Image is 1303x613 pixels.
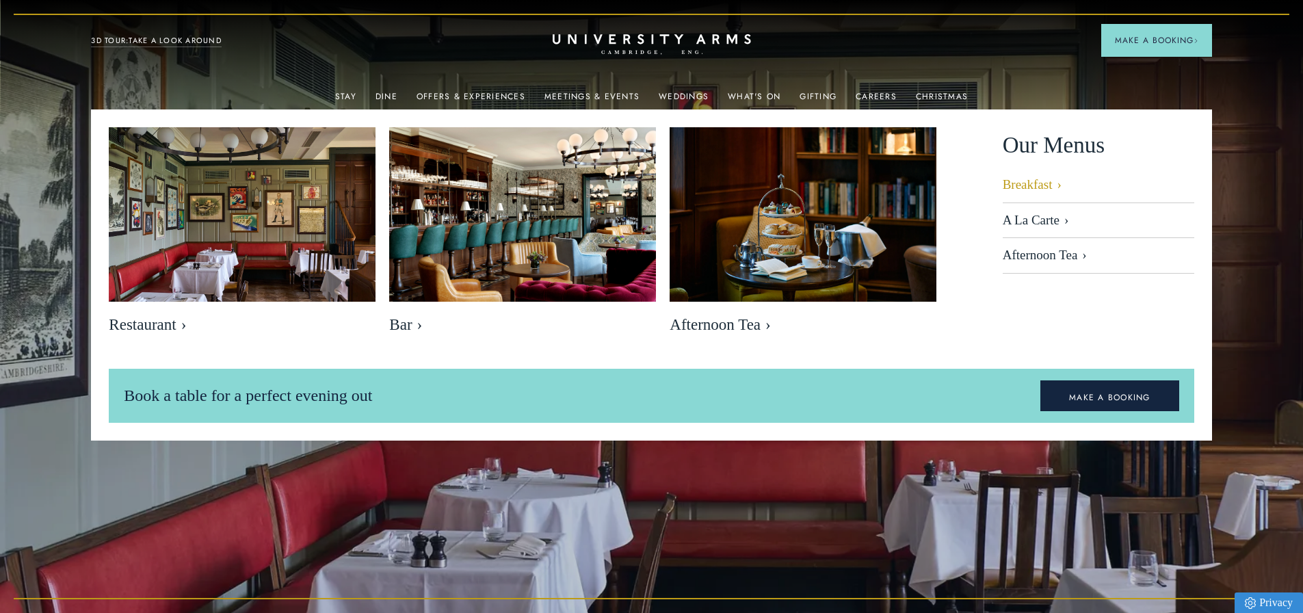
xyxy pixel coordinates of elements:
[1003,203,1194,239] a: A La Carte
[109,127,376,305] img: image-bebfa3899fb04038ade422a89983545adfd703f7-2500x1667-jpg
[1245,597,1256,609] img: Privacy
[800,92,837,109] a: Gifting
[670,127,936,305] img: image-eb2e3df6809416bccf7066a54a890525e7486f8d-2500x1667-jpg
[856,92,897,109] a: Careers
[1003,238,1194,274] a: Afternoon Tea
[1040,380,1179,412] a: MAKE A BOOKING
[389,127,656,341] a: image-b49cb22997400f3f08bed174b2325b8c369ebe22-8192x5461-jpg Bar
[109,127,376,341] a: image-bebfa3899fb04038ade422a89983545adfd703f7-2500x1667-jpg Restaurant
[389,315,656,335] span: Bar
[124,387,372,404] span: Book a table for a perfect evening out
[1115,34,1198,47] span: Make a Booking
[1101,24,1212,57] button: Make a BookingArrow icon
[659,92,709,109] a: Weddings
[1003,177,1194,203] a: Breakfast
[728,92,780,109] a: What's On
[553,34,751,55] a: Home
[670,315,936,335] span: Afternoon Tea
[109,315,376,335] span: Restaurant
[417,92,525,109] a: Offers & Experiences
[335,92,356,109] a: Stay
[389,127,656,305] img: image-b49cb22997400f3f08bed174b2325b8c369ebe22-8192x5461-jpg
[1003,127,1105,164] span: Our Menus
[1235,592,1303,613] a: Privacy
[376,92,397,109] a: Dine
[1194,38,1198,43] img: Arrow icon
[916,92,968,109] a: Christmas
[670,127,936,341] a: image-eb2e3df6809416bccf7066a54a890525e7486f8d-2500x1667-jpg Afternoon Tea
[544,92,640,109] a: Meetings & Events
[91,35,222,47] a: 3D TOUR:TAKE A LOOK AROUND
